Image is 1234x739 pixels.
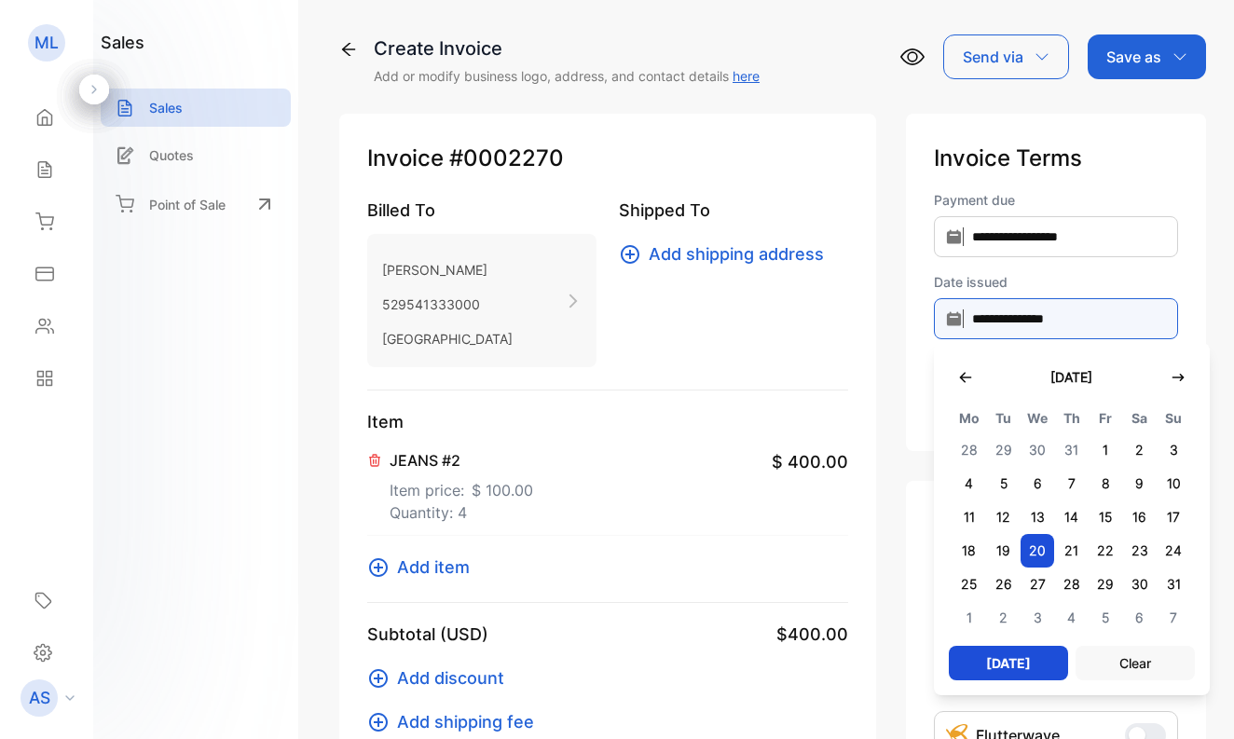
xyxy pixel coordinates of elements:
p: 529541333000 [382,291,513,318]
span: 27 [1021,568,1055,601]
button: Open LiveChat chat widget [15,7,71,63]
p: Subtotal (USD) [367,622,488,647]
span: 29 [986,433,1021,467]
span: 6 [1123,601,1158,635]
span: #0002270 [449,142,564,175]
span: 19 [986,534,1021,568]
label: Payment due [934,190,1178,210]
a: here [733,68,760,84]
p: Save as [1106,46,1161,68]
button: Add discount [367,665,515,691]
p: Point of Sale [149,195,226,214]
p: Item price: [390,472,533,501]
span: 1 [1089,433,1123,467]
span: 1 [953,601,987,635]
span: 13 [1021,500,1055,534]
span: 2 [1123,433,1158,467]
span: 6 [1021,467,1055,500]
span: Add shipping fee [397,709,534,734]
span: 9 [1123,467,1158,500]
p: JEANS #2 [390,449,533,472]
p: [GEOGRAPHIC_DATA] [382,325,513,352]
p: AS [29,686,50,710]
span: 28 [953,433,987,467]
button: [DATE] [949,646,1068,680]
span: 3 [1021,601,1055,635]
span: 23 [1123,534,1158,568]
span: 20 [1021,534,1055,568]
span: 5 [986,467,1021,500]
label: Date issued [934,272,1178,292]
p: [PERSON_NAME] [382,256,513,283]
a: Quotes [101,136,291,174]
span: Add discount [397,665,504,691]
span: 15 [1089,500,1123,534]
span: Fr [1089,407,1123,430]
span: 24 [1157,534,1191,568]
button: Add item [367,554,481,580]
a: Point of Sale [101,184,291,225]
h1: sales [101,30,144,55]
span: Sa [1123,407,1158,430]
span: 17 [1157,500,1191,534]
span: 5 [1089,601,1123,635]
span: 7 [1157,601,1191,635]
span: 18 [953,534,987,568]
span: 11 [953,500,987,534]
span: 26 [986,568,1021,601]
span: 25 [953,568,987,601]
p: Shipped To [619,198,848,223]
span: Add shipping address [649,241,824,267]
span: 4 [1054,601,1089,635]
span: Mo [953,407,987,430]
button: Send via [943,34,1069,79]
span: 14 [1054,500,1089,534]
button: [DATE] [1032,358,1111,396]
span: 8 [1089,467,1123,500]
a: Sales [101,89,291,127]
span: We [1021,407,1055,430]
span: $ 400.00 [772,449,848,474]
button: Add shipping address [619,241,835,267]
span: 10 [1157,467,1191,500]
span: Su [1157,407,1191,430]
p: Send via [963,46,1023,68]
span: 29 [1089,568,1123,601]
p: Invoice [367,142,848,175]
span: Th [1054,407,1089,430]
p: Add or modify business logo, address, and contact details [374,66,760,86]
span: 4 [953,467,987,500]
button: Clear [1076,646,1195,680]
span: 21 [1054,534,1089,568]
span: 28 [1054,568,1089,601]
span: 31 [1054,433,1089,467]
p: Billed To [367,198,596,223]
p: Sales [149,98,183,117]
span: $ 100.00 [472,479,533,501]
p: Quantity: 4 [390,501,533,524]
p: Item [367,409,848,434]
span: 3 [1157,433,1191,467]
span: 2 [986,601,1021,635]
span: 30 [1123,568,1158,601]
p: ML [34,31,59,55]
span: 7 [1054,467,1089,500]
span: Add item [397,554,470,580]
span: 16 [1123,500,1158,534]
span: 12 [986,500,1021,534]
button: Save as [1088,34,1206,79]
span: 22 [1089,534,1123,568]
span: 31 [1157,568,1191,601]
span: $400.00 [776,622,848,647]
span: 30 [1021,433,1055,467]
button: Add shipping fee [367,709,545,734]
div: Create Invoice [374,34,760,62]
p: Quotes [149,145,194,165]
span: Tu [986,407,1021,430]
p: Invoice Terms [934,142,1178,175]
